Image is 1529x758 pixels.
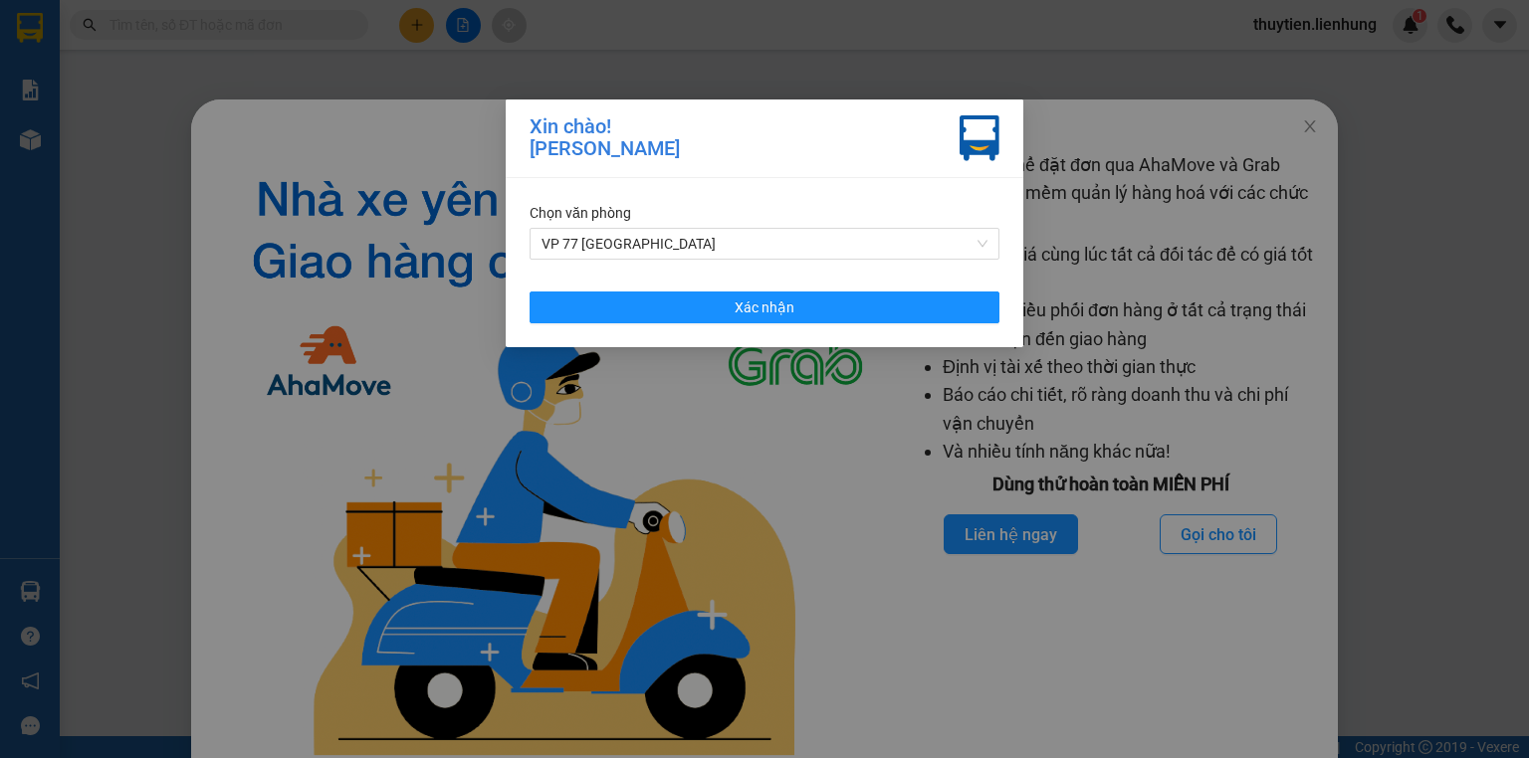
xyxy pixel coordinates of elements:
[960,115,999,161] img: vxr-icon
[530,115,680,161] div: Xin chào! [PERSON_NAME]
[735,296,794,318] span: Xác nhận
[530,202,999,224] div: Chọn văn phòng
[542,229,987,259] span: VP 77 Thái Nguyên
[530,291,999,323] button: Xác nhận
